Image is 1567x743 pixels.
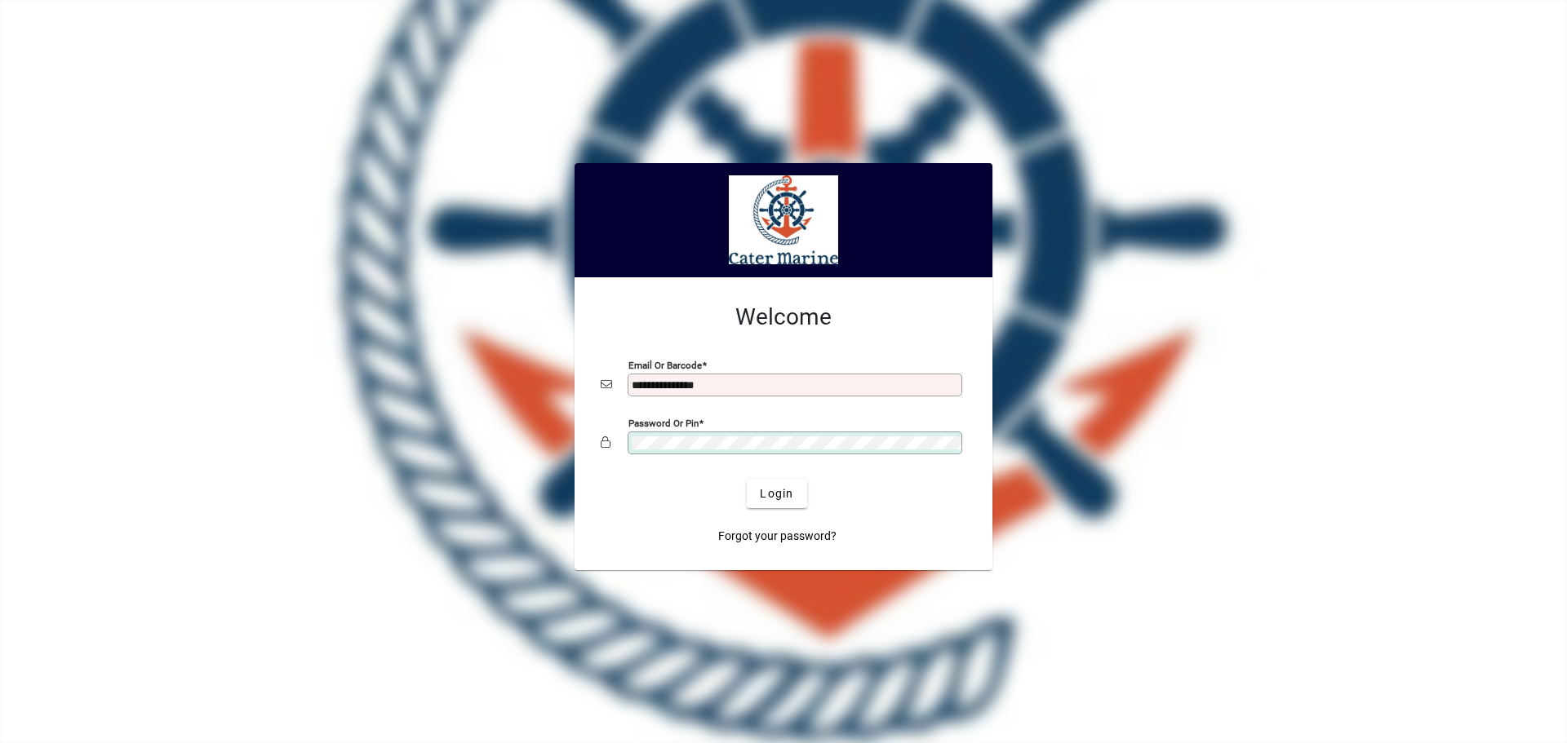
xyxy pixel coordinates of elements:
[747,479,806,508] button: Login
[601,303,966,331] h2: Welcome
[628,418,699,429] mat-label: Password or Pin
[628,360,702,371] mat-label: Email or Barcode
[760,485,793,502] span: Login
[712,521,843,551] a: Forgot your password?
[718,528,837,545] span: Forgot your password?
